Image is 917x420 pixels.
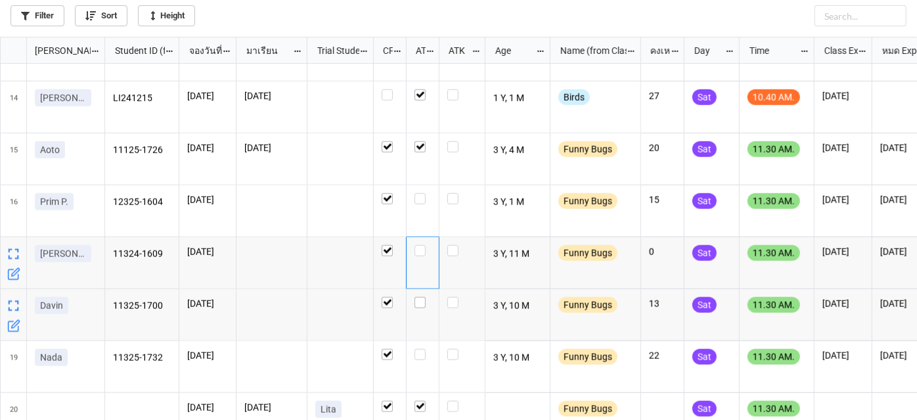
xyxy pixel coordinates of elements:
[187,297,228,310] p: [DATE]
[10,133,18,185] span: 15
[244,401,299,414] p: [DATE]
[692,297,717,313] div: Sat
[244,141,299,154] p: [DATE]
[40,195,68,208] p: Prim P.
[187,193,228,206] p: [DATE]
[493,245,543,264] p: 3 Y, 11 M
[375,43,393,58] div: CF
[692,245,717,261] div: Sat
[11,5,64,26] a: Filter
[748,245,800,261] div: 11.30 AM.
[816,43,859,58] div: Class Expiration
[113,245,171,264] p: 11324-1609
[552,43,627,58] div: Name (from Class)
[692,89,717,105] div: Sat
[244,89,299,103] p: [DATE]
[138,5,195,26] a: Height
[748,141,800,157] div: 11.30 AM.
[748,297,800,313] div: 11.30 AM.
[493,89,543,108] p: 1 Y, 1 M
[408,43,426,58] div: ATT
[558,401,617,417] div: Funny Bugs
[692,349,717,365] div: Sat
[309,43,359,58] div: Trial Student
[748,89,800,105] div: 10.40 AM.
[40,247,86,260] p: [PERSON_NAME]
[822,245,864,258] p: [DATE]
[27,43,91,58] div: [PERSON_NAME] Name
[686,43,726,58] div: Day
[40,143,60,156] p: Aoto
[822,89,864,103] p: [DATE]
[558,193,617,209] div: Funny Bugs
[75,5,127,26] a: Sort
[187,401,228,414] p: [DATE]
[748,349,800,365] div: 11.30 AM.
[113,193,171,212] p: 12325-1604
[742,43,800,58] div: Time
[238,43,293,58] div: มาเรียน
[113,89,171,108] p: LI241215
[113,349,171,367] p: 11325-1732
[107,43,165,58] div: Student ID (from [PERSON_NAME] Name)
[649,193,676,206] p: 15
[642,43,670,58] div: คงเหลือ (from Nick Name)
[10,341,18,392] span: 19
[321,403,336,416] p: Lita
[649,297,676,310] p: 13
[822,141,864,154] p: [DATE]
[487,43,536,58] div: Age
[649,89,676,103] p: 27
[558,89,590,105] div: Birds
[822,297,864,310] p: [DATE]
[187,141,228,154] p: [DATE]
[187,89,228,103] p: [DATE]
[815,5,906,26] input: Search...
[649,349,676,362] p: 22
[187,245,228,258] p: [DATE]
[649,245,676,258] p: 0
[40,299,63,312] p: Davin
[748,193,800,209] div: 11.30 AM.
[113,297,171,315] p: 11325-1700
[113,141,171,160] p: 11125-1726
[822,349,864,362] p: [DATE]
[558,349,617,365] div: Funny Bugs
[748,401,800,417] div: 11.30 AM.
[822,193,864,206] p: [DATE]
[649,141,676,154] p: 20
[558,297,617,313] div: Funny Bugs
[40,351,62,364] p: Nada
[558,245,617,261] div: Funny Bugs
[692,141,717,157] div: Sat
[692,401,717,417] div: Sat
[493,193,543,212] p: 3 Y, 1 M
[181,43,223,58] div: จองวันที่
[40,91,86,105] p: [PERSON_NAME]
[187,349,228,362] p: [DATE]
[493,141,543,160] p: 3 Y, 4 M
[1,37,105,64] div: grid
[10,82,18,133] span: 14
[493,349,543,367] p: 3 Y, 10 M
[692,193,717,209] div: Sat
[441,43,471,58] div: ATK
[493,297,543,315] p: 3 Y, 10 M
[558,141,617,157] div: Funny Bugs
[10,185,18,237] span: 16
